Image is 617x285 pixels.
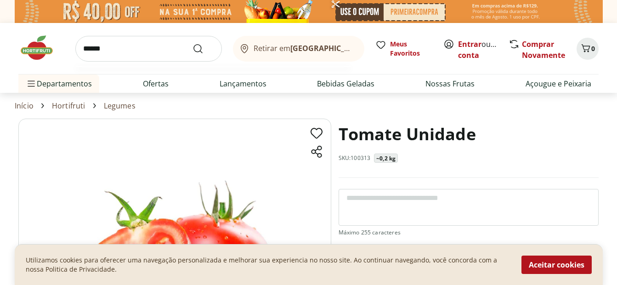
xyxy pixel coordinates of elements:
p: SKU: 100313 [339,154,371,162]
a: Comprar Novamente [522,39,565,60]
a: Açougue e Peixaria [526,78,591,89]
span: Retirar em [254,44,355,52]
img: Hortifruti [18,34,64,62]
span: 0 [591,44,595,53]
h1: Tomate Unidade [339,119,476,150]
button: Aceitar cookies [521,256,592,274]
a: Nossas Frutas [425,78,475,89]
a: Meus Favoritos [375,40,432,58]
button: Menu [26,73,37,95]
a: Bebidas Geladas [317,78,374,89]
a: Hortifruti [52,102,85,110]
button: Carrinho [577,38,599,60]
button: Retirar em[GEOGRAPHIC_DATA]/[GEOGRAPHIC_DATA] [233,36,364,62]
span: Meus Favoritos [390,40,432,58]
span: Departamentos [26,73,92,95]
span: ou [458,39,499,61]
p: Utilizamos cookies para oferecer uma navegação personalizada e melhorar sua experiencia no nosso ... [26,256,510,274]
button: Submit Search [192,43,215,54]
a: Entrar [458,39,481,49]
a: Início [15,102,34,110]
a: Ofertas [143,78,169,89]
b: [GEOGRAPHIC_DATA]/[GEOGRAPHIC_DATA] [290,43,445,53]
a: Criar conta [458,39,509,60]
p: ~0,2 kg [376,155,396,162]
a: Lançamentos [220,78,266,89]
a: Legumes [104,102,136,110]
input: search [75,36,222,62]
